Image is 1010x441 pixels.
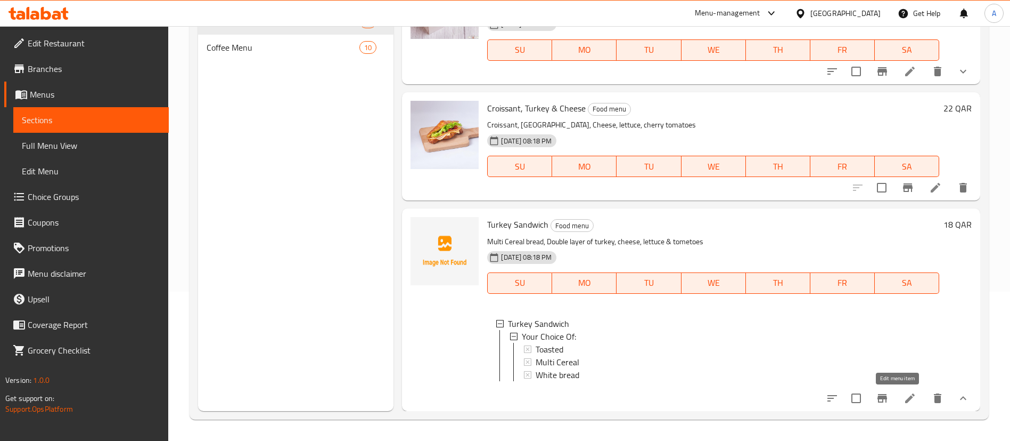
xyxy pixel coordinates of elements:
[4,312,169,338] a: Coverage Report
[13,158,169,184] a: Edit Menu
[621,42,677,58] span: TU
[617,156,681,177] button: TU
[4,184,169,210] a: Choice Groups
[621,275,677,291] span: TU
[4,338,169,363] a: Grocery Checklist
[750,159,806,174] span: TH
[871,177,893,199] span: Select to update
[198,5,393,65] nav: Menu sections
[686,159,742,174] span: WE
[551,220,593,232] span: Food menu
[28,293,160,306] span: Upsell
[810,156,875,177] button: FR
[359,41,376,54] div: items
[410,101,479,169] img: Croissant, Turkey & Cheese
[28,267,160,280] span: Menu disclaimer
[819,59,845,84] button: sort-choices
[681,272,746,294] button: WE
[815,42,871,58] span: FR
[681,39,746,61] button: WE
[508,317,569,330] span: Turkey Sandwich
[929,181,942,194] a: Edit menu item
[681,156,746,177] button: WE
[487,118,939,132] p: Croissant, [GEOGRAPHIC_DATA], Cheese, lettuce, cherry tomatoes
[487,217,548,232] span: Turkey Sandwich
[957,65,970,78] svg: Show Choices
[536,356,579,368] span: Multi Cereal
[879,275,935,291] span: SA
[487,100,586,116] span: Croissant, Turkey & Cheese
[497,252,556,262] span: [DATE] 08:18 PM
[556,275,612,291] span: MO
[4,56,169,82] a: Branches
[522,330,576,343] span: Your Choice Of:
[22,139,160,152] span: Full Menu View
[879,159,935,174] span: SA
[556,159,612,174] span: MO
[925,386,950,411] button: delete
[4,30,169,56] a: Edit Restaurant
[621,159,677,174] span: TU
[5,373,31,387] span: Version:
[869,386,895,411] button: Branch-specific-item
[552,272,617,294] button: MO
[819,386,845,411] button: sort-choices
[28,216,160,229] span: Coupons
[492,275,548,291] span: SU
[943,101,972,116] h6: 22 QAR
[497,136,556,146] span: [DATE] 08:18 PM
[28,344,160,357] span: Grocery Checklist
[552,156,617,177] button: MO
[5,391,54,405] span: Get support on:
[551,219,594,232] div: Food menu
[492,159,548,174] span: SU
[925,59,950,84] button: delete
[22,165,160,178] span: Edit Menu
[845,60,867,83] span: Select to update
[943,217,972,232] h6: 18 QAR
[198,35,393,60] div: Coffee Menu10
[22,114,160,126] span: Sections
[957,392,970,405] svg: Show Choices
[487,39,552,61] button: SU
[895,175,921,201] button: Branch-specific-item
[13,107,169,133] a: Sections
[360,43,376,53] span: 10
[487,156,552,177] button: SU
[487,235,939,248] p: Multi Cereal bread, Double layer of turkey, cheese, lettuce & tometoes
[4,261,169,286] a: Menu disclaimer
[30,88,160,101] span: Menus
[536,368,579,381] span: White bread
[617,39,681,61] button: TU
[33,373,50,387] span: 1.0.0
[746,156,810,177] button: TH
[810,7,881,19] div: [GEOGRAPHIC_DATA]
[207,41,359,54] span: Coffee Menu
[5,402,73,416] a: Support.OpsPlatform
[875,39,939,61] button: SA
[815,159,871,174] span: FR
[810,39,875,61] button: FR
[746,39,810,61] button: TH
[4,286,169,312] a: Upsell
[875,272,939,294] button: SA
[750,42,806,58] span: TH
[686,275,742,291] span: WE
[28,62,160,75] span: Branches
[950,59,976,84] button: show more
[28,318,160,331] span: Coverage Report
[617,272,681,294] button: TU
[410,217,479,285] img: Turkey Sandwich
[4,210,169,235] a: Coupons
[879,42,935,58] span: SA
[588,103,630,115] span: Food menu
[588,103,631,116] div: Food menu
[875,156,939,177] button: SA
[552,39,617,61] button: MO
[992,7,996,19] span: A
[28,242,160,254] span: Promotions
[750,275,806,291] span: TH
[487,272,552,294] button: SU
[815,275,871,291] span: FR
[950,175,976,201] button: delete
